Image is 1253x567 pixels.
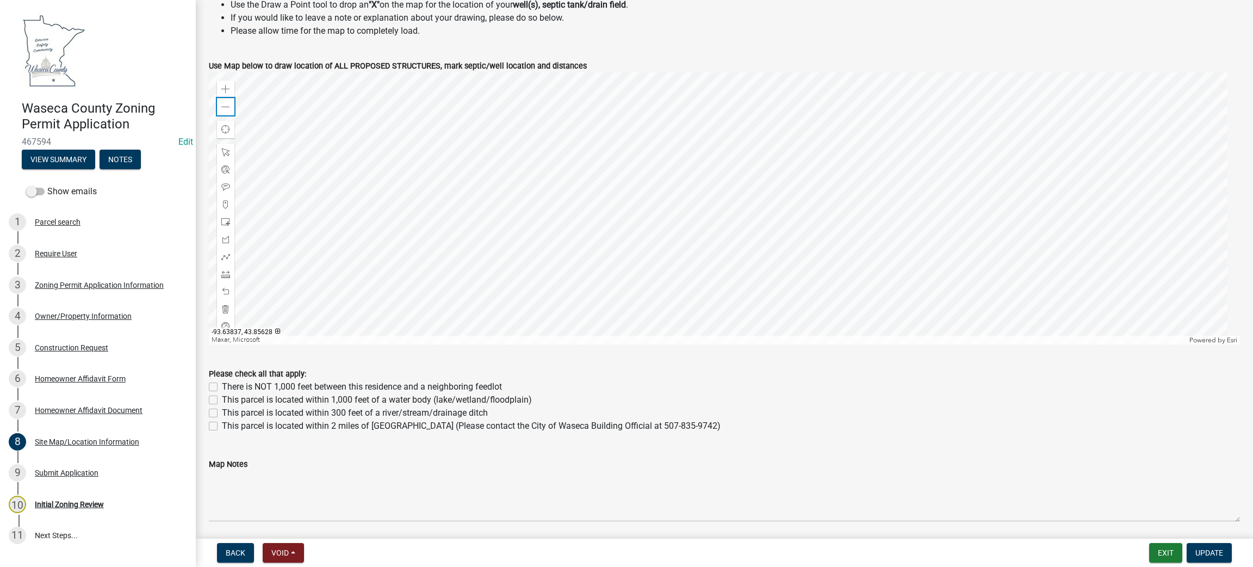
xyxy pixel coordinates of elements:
button: View Summary [22,150,95,169]
div: Site Map/Location Information [35,438,139,446]
button: Exit [1149,543,1182,563]
span: Update [1195,548,1223,557]
div: 6 [9,370,26,387]
div: Maxar, Microsoft [209,336,1187,344]
img: Waseca County, Minnesota [22,11,86,89]
div: 7 [9,402,26,419]
label: This parcel is located within 2 miles of [GEOGRAPHIC_DATA] (Please contact the City of Waseca Bui... [222,420,721,433]
label: This parcel is located within 1,000 feet of a water body (lake/wetland/floodplain) [222,393,532,406]
div: Zoning Permit Application Information [35,281,164,289]
div: 5 [9,339,26,356]
button: Notes [100,150,141,169]
div: 2 [9,245,26,262]
div: 10 [9,496,26,513]
div: Find my location [217,121,234,138]
wm-modal-confirm: Notes [100,156,141,164]
div: Owner/Property Information [35,312,132,320]
div: Require User [35,250,77,257]
label: Map Notes [209,461,247,469]
button: Update [1187,543,1232,563]
div: Submit Application [35,469,98,477]
wm-modal-confirm: Summary [22,156,95,164]
div: Construction Request [35,344,108,352]
li: If you would like to leave a note or explanation about your drawing, please do so below. [231,11,1240,24]
li: Please allow time for the map to completely load. [231,24,1240,38]
button: Back [217,543,254,563]
label: Please check all that apply: [209,371,306,378]
h4: Waseca County Zoning Permit Application [22,101,187,132]
label: Show emails [26,185,97,198]
div: Zoom in [217,81,234,98]
label: This parcel is located within 300 feet of a river/stream/drainage ditch [222,406,488,420]
div: Parcel search [35,218,80,226]
div: Powered by [1187,336,1240,344]
div: Homeowner Affidavit Form [35,375,126,383]
label: Use Map below to draw location of ALL PROPOSED STRUCTURES, mark septic/well location and distances [209,63,587,70]
span: Void [271,548,289,557]
a: Esri [1227,336,1237,344]
button: Void [263,543,304,563]
div: 3 [9,276,26,294]
label: There is NOT 1,000 feet between this residence and a neighboring feedlot [222,380,502,393]
a: Edit [178,137,193,147]
div: 11 [9,527,26,544]
span: 467594 [22,137,174,147]
div: 8 [9,433,26,451]
span: Back [226,548,245,557]
div: Initial Zoning Review [35,501,104,508]
div: 1 [9,213,26,231]
div: 9 [9,464,26,482]
div: 4 [9,307,26,325]
div: Homeowner Affidavit Document [35,406,142,414]
div: Zoom out [217,98,234,115]
wm-modal-confirm: Edit Application Number [178,137,193,147]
